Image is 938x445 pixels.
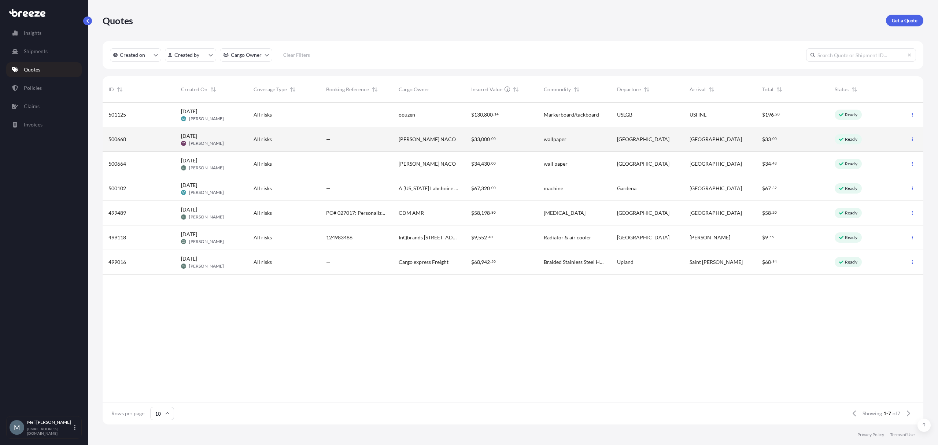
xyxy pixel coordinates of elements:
[480,137,481,142] span: ,
[174,51,199,59] p: Created by
[617,111,632,118] span: USLGB
[474,112,483,117] span: 130
[845,136,857,142] p: Ready
[484,112,493,117] span: 800
[254,111,272,118] span: All risks
[490,162,491,165] span: .
[835,86,849,93] span: Status
[108,136,126,143] span: 500668
[189,140,224,146] span: [PERSON_NAME]
[399,209,424,217] span: CDM AMR
[326,258,330,266] span: —
[690,234,730,241] span: [PERSON_NAME]
[189,190,224,195] span: [PERSON_NAME]
[886,15,923,26] a: Get a Quote
[111,410,144,417] span: Rows per page
[690,258,743,266] span: Saint [PERSON_NAME]
[490,137,491,140] span: .
[189,116,224,122] span: [PERSON_NAME]
[399,160,456,168] span: [PERSON_NAME] NACO
[642,85,651,94] button: Sort
[471,210,474,216] span: $
[471,260,474,265] span: $
[182,189,185,196] span: AA
[326,185,330,192] span: —
[471,112,474,117] span: $
[474,235,477,240] span: 9
[189,214,224,220] span: [PERSON_NAME]
[471,235,474,240] span: $
[617,86,641,93] span: Departure
[481,210,490,216] span: 198
[769,236,774,238] span: 55
[220,48,272,62] button: cargoOwner Filter options
[6,44,82,59] a: Shipments
[775,113,780,115] span: 20
[6,81,82,95] a: Policies
[762,161,765,166] span: $
[108,234,126,241] span: 499118
[544,136,566,143] span: wallpaper
[481,260,490,265] span: 942
[772,211,777,214] span: 20
[690,160,742,168] span: [GEOGRAPHIC_DATA]
[24,121,43,128] p: Invoices
[254,234,272,241] span: All risks
[254,185,272,192] span: All risks
[544,86,571,93] span: Commodity
[617,136,669,143] span: [GEOGRAPHIC_DATA]
[399,111,415,118] span: opuzen
[399,258,448,266] span: Cargo express Freight
[108,209,126,217] span: 499489
[326,111,330,118] span: —
[483,112,484,117] span: ,
[471,186,474,191] span: $
[772,260,777,263] span: 94
[474,161,480,166] span: 34
[181,206,197,213] span: [DATE]
[845,185,857,191] p: Ready
[288,85,297,94] button: Sort
[182,213,185,221] span: CB
[399,234,459,241] span: InQbrands [STREET_ADDRESS][PERSON_NAME] 91761
[892,17,917,24] p: Get a Quote
[399,185,459,192] span: A [US_STATE] Labchoice Corp
[890,432,915,438] a: Terms of Use
[775,85,784,94] button: Sort
[490,187,491,189] span: .
[490,211,491,214] span: .
[254,136,272,143] span: All risks
[478,235,487,240] span: 552
[707,85,716,94] button: Sort
[24,48,48,55] p: Shipments
[765,210,771,216] span: 58
[883,410,891,417] span: 1-7
[617,160,669,168] span: [GEOGRAPHIC_DATA]
[471,86,502,93] span: Insured Value
[845,235,857,240] p: Ready
[762,186,765,191] span: $
[762,112,765,117] span: $
[24,84,42,92] p: Policies
[690,185,742,192] span: [GEOGRAPHIC_DATA]
[480,161,481,166] span: ,
[544,258,605,266] span: Braided Stainless Steel Hoses
[893,410,900,417] span: of 7
[181,255,197,262] span: [DATE]
[480,260,481,265] span: ,
[254,160,272,168] span: All risks
[617,185,636,192] span: Gardena
[772,162,777,165] span: 43
[491,162,496,165] span: 00
[474,260,480,265] span: 68
[120,51,145,59] p: Created on
[108,160,126,168] span: 500664
[471,161,474,166] span: $
[326,209,387,217] span: PO# 027017: Personalize Beauty Discovery Inc. C/O Saddle Creek Corporation: Attn [PERSON_NAME]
